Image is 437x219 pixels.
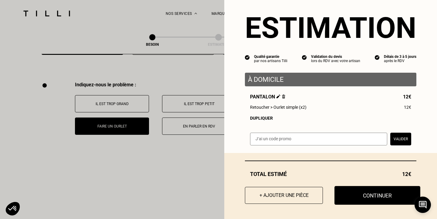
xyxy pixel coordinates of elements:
[384,55,416,59] div: Délais de 3 à 5 jours
[248,76,413,83] p: À domicile
[245,187,323,204] button: + Ajouter une pièce
[311,59,360,63] div: lors du RDV avec votre artisan
[250,133,387,145] input: J‘ai un code promo
[282,95,285,98] img: Supprimer
[302,55,307,60] img: icon list info
[403,94,411,100] span: 12€
[390,133,411,145] button: Valider
[245,171,416,177] div: Total estimé
[404,105,411,110] span: 12€
[250,94,285,100] span: Pantalon
[245,11,416,45] section: Estimation
[402,171,411,177] span: 12€
[375,55,380,60] img: icon list info
[384,59,416,63] div: après le RDV
[254,59,287,63] div: par nos artisans Tilli
[254,55,287,59] div: Qualité garantie
[311,55,360,59] div: Validation du devis
[250,116,411,121] div: Dupliquer
[245,55,250,60] img: icon list info
[334,186,420,205] button: Continuer
[276,95,280,98] img: Éditer
[250,105,307,110] span: Retoucher > Ourlet simple (x2)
